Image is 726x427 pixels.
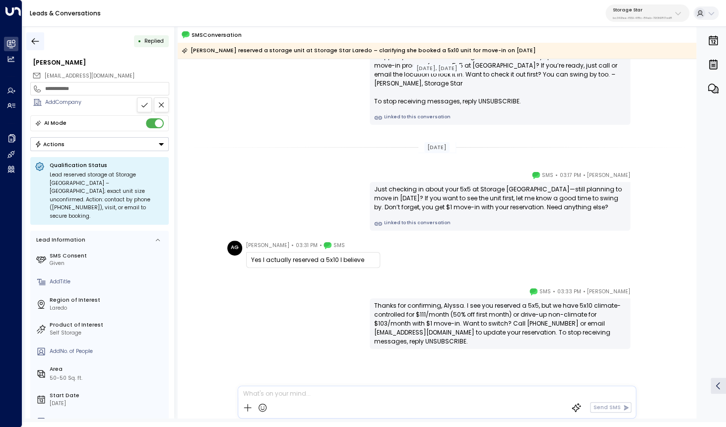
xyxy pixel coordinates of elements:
span: Replied [144,37,164,45]
span: [PERSON_NAME] [246,241,289,251]
span: [PERSON_NAME] [587,287,630,297]
span: • [319,241,322,251]
div: [DATE], [DATE] [412,64,461,74]
div: Laredo [50,304,166,312]
div: Lead Information [34,236,85,244]
span: 03:33 PM [557,287,581,297]
span: SMS Conversation [191,31,241,39]
a: Linked to this conversation [374,114,626,122]
span: SMS [539,287,551,297]
button: Storage Starbc340fee-f559-48fc-84eb-70f3f6817ad8 [605,4,689,22]
div: Actions [35,141,65,148]
p: bc340fee-f559-48fc-84eb-70f3f6817ad8 [613,16,672,20]
button: Actions [30,137,169,151]
div: AddTerm Length [50,418,166,426]
div: Just checking in about your 5x5 at Storage [GEOGRAPHIC_DATA]—still planning to move in [DATE]? If... [374,185,626,212]
div: Given [50,259,166,267]
span: SMS [542,171,553,180]
label: Area [50,365,166,373]
div: AddCompany [45,98,169,106]
span: alyssaalexis23garcia@gmail.com [45,72,134,80]
div: [PERSON_NAME] [33,58,169,67]
span: 03:17 PM [559,171,581,180]
div: AddTitle [50,278,166,286]
div: 50-50 Sq. ft. [50,374,82,382]
span: [PERSON_NAME] [587,171,630,180]
div: Thanks for confirming, Alyssa. I see you reserved a 5x5, but we have 5x10 climate-controlled for ... [374,301,626,346]
div: AI Mode [44,118,66,128]
img: 120_headshot.jpg [634,171,649,185]
label: Region of Interest [50,296,166,304]
div: Button group with a nested menu [30,137,169,151]
label: Start Date [50,392,166,400]
div: • [138,34,141,48]
div: Self Storage [50,329,166,337]
span: • [291,241,294,251]
span: [EMAIL_ADDRESS][DOMAIN_NAME] [45,72,134,80]
div: Dropped you an email but texting in case it’s easier. Any questions about the move-in process for... [374,52,626,106]
span: SMS [333,241,345,251]
div: Lead reserved storage at Storage [GEOGRAPHIC_DATA] – [GEOGRAPHIC_DATA]; exact unit size unconfirm... [50,171,164,220]
p: Storage Star [613,7,672,13]
span: • [583,287,585,297]
p: Qualification Status [50,162,164,169]
span: • [553,287,555,297]
label: SMS Consent [50,252,166,260]
img: 120_headshot.jpg [634,287,649,302]
div: AG [227,241,242,256]
span: • [555,171,558,180]
a: Leads & Conversations [30,9,101,17]
a: Linked to this conversation [374,220,626,228]
label: Product of Interest [50,321,166,329]
div: [DATE] [424,142,450,153]
div: [DATE] [50,400,166,408]
div: [PERSON_NAME] reserved a storage unit at Storage Star Laredo – clarifying she booked a 5x10 unit ... [182,46,536,56]
span: • [583,171,585,180]
span: 03:31 PM [296,241,318,251]
div: AddNo. of People [50,347,166,355]
div: Yes I actually reserved a 5x10 I believe [251,256,375,264]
